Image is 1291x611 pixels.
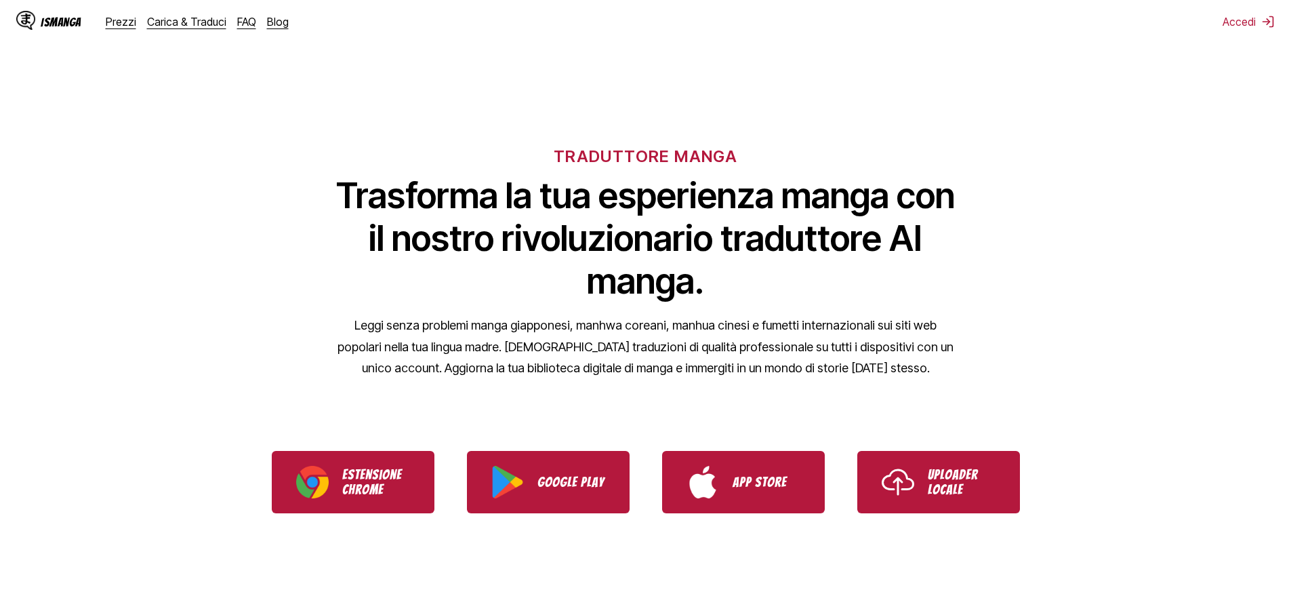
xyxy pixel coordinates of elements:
p: Estensione Chrome [342,467,410,497]
h6: TRADUTTORE MANGA [554,146,737,166]
a: Carica & Traduci [147,15,226,28]
a: Blog [267,15,289,28]
a: Download IsManga from App Store [662,451,825,513]
div: IsManga [41,16,81,28]
p: Leggi senza problemi manga giapponesi, manhwa coreani, manhua cinesi e fumetti internazionali sui... [334,315,958,379]
a: Use IsManga Local Uploader [857,451,1020,513]
a: IsManga LogoIsManga [16,11,106,33]
img: Google Play logo [491,466,524,498]
img: Sign out [1261,15,1275,28]
button: Accedi [1223,15,1275,28]
p: Uploader Locale [928,467,996,497]
img: Chrome logo [296,466,329,498]
a: Prezzi [106,15,136,28]
a: Download IsManga Chrome Extension [272,451,434,513]
h1: Trasforma la tua esperienza manga con il nostro rivoluzionario traduttore AI manga. [334,174,958,302]
img: App Store logo [687,466,719,498]
a: FAQ [237,15,256,28]
p: App Store [733,475,800,490]
p: Google Play [537,475,605,490]
img: IsManga Logo [16,11,35,30]
a: Download IsManga from Google Play [467,451,630,513]
img: Upload icon [882,466,914,498]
